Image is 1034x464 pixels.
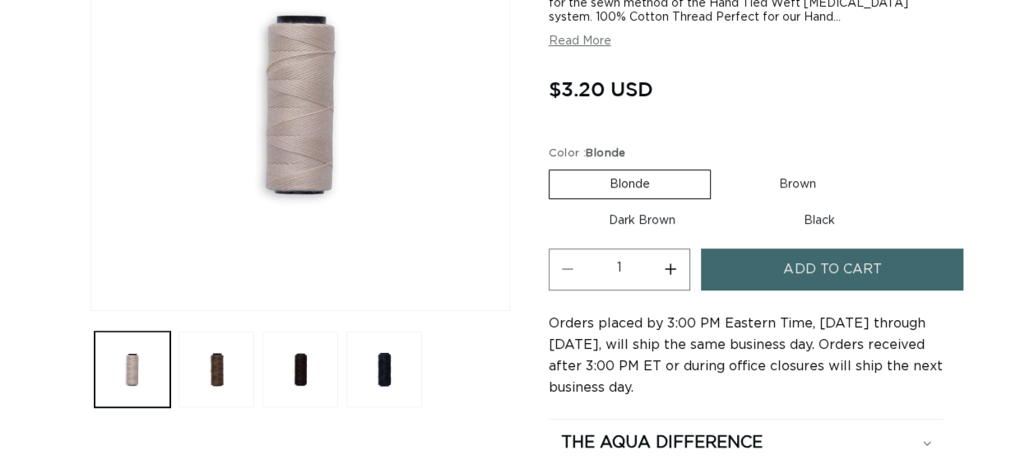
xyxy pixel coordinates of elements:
[549,146,628,162] legend: Color :
[701,248,963,290] button: Add to cart
[744,206,895,234] label: Black
[549,206,735,234] label: Dark Brown
[586,148,625,159] span: Blonde
[549,35,611,49] button: Read More
[95,332,170,407] button: Load image 1 in gallery view
[561,432,763,453] h2: The Aqua Difference
[719,170,876,198] label: Brown
[549,317,943,394] span: Orders placed by 3:00 PM Eastern Time, [DATE] through [DATE], will ship the same business day. Or...
[346,332,422,407] button: Load image 4 in gallery view
[179,332,254,407] button: Load image 2 in gallery view
[783,248,881,290] span: Add to cart
[549,169,711,199] label: Blonde
[549,73,653,104] span: $3.20 USD
[262,332,338,407] button: Load image 3 in gallery view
